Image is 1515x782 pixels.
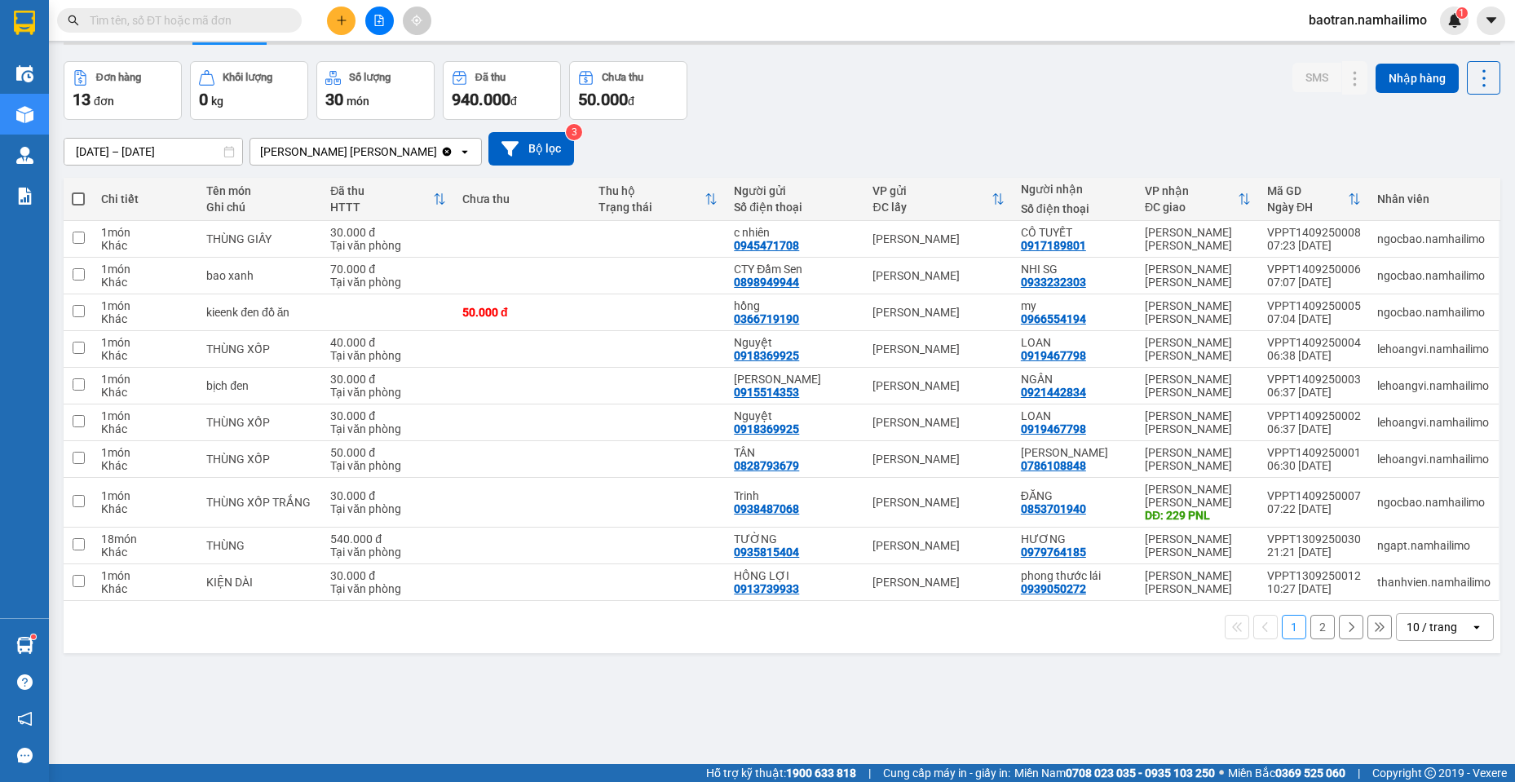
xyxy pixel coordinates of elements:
[101,336,190,349] div: 1 món
[101,422,190,435] div: Khác
[330,422,446,435] div: Tại văn phòng
[101,386,190,399] div: Khác
[628,95,634,108] span: đ
[101,192,190,205] div: Chi tiết
[1021,582,1086,595] div: 0939050272
[734,349,799,362] div: 0918369925
[734,446,856,459] div: TÂN
[1145,299,1251,325] div: [PERSON_NAME] [PERSON_NAME]
[1377,342,1491,356] div: lehoangvi.namhailimo
[330,459,446,472] div: Tại văn phòng
[1459,7,1464,19] span: 1
[1021,502,1086,515] div: 0853701940
[1267,373,1361,386] div: VPPT1409250003
[1145,201,1238,214] div: ĐC giao
[16,637,33,654] img: warehouse-icon
[488,132,574,166] button: Bộ lọc
[330,546,446,559] div: Tại văn phòng
[1456,7,1468,19] sup: 1
[578,90,628,109] span: 50.000
[1282,615,1306,639] button: 1
[330,276,446,289] div: Tại văn phòng
[206,184,314,197] div: Tên món
[1267,546,1361,559] div: 21:21 [DATE]
[1021,386,1086,399] div: 0921442834
[16,188,33,205] img: solution-icon
[1377,453,1491,466] div: lehoangvi.namhailimo
[598,201,705,214] div: Trạng thái
[1145,409,1251,435] div: [PERSON_NAME] [PERSON_NAME]
[1021,569,1129,582] div: phong thước lái
[1267,446,1361,459] div: VPPT1409250001
[101,582,190,595] div: Khác
[706,764,856,782] span: Hỗ trợ kỹ thuật:
[347,95,369,108] span: món
[872,201,991,214] div: ĐC lấy
[1219,770,1224,776] span: ⚪️
[734,582,799,595] div: 0913739933
[330,582,446,595] div: Tại văn phòng
[734,201,856,214] div: Số điện thoại
[590,178,727,221] th: Toggle SortBy
[1447,13,1462,28] img: icon-new-feature
[1021,312,1086,325] div: 0966554194
[1267,312,1361,325] div: 07:04 [DATE]
[199,90,208,109] span: 0
[327,7,356,35] button: plus
[206,232,314,245] div: THÙNG GIẤY
[872,496,1004,509] div: [PERSON_NAME]
[64,61,182,120] button: Đơn hàng13đơn
[734,299,856,312] div: hồng
[1021,299,1129,312] div: my
[569,61,687,120] button: Chưa thu50.000đ
[101,459,190,472] div: Khác
[1267,459,1361,472] div: 06:30 [DATE]
[786,767,856,780] strong: 1900 633 818
[734,489,856,502] div: Trinh
[1477,7,1505,35] button: caret-down
[101,373,190,386] div: 1 món
[1267,422,1361,435] div: 06:37 [DATE]
[1021,263,1129,276] div: NHI SG
[1377,539,1491,552] div: ngapt.namhailimo
[602,72,643,83] div: Chưa thu
[330,336,446,349] div: 40.000 đ
[1470,621,1483,634] svg: open
[458,145,471,158] svg: open
[330,502,446,515] div: Tại văn phòng
[206,342,314,356] div: THÙNG XỐP
[206,269,314,282] div: bao xanh
[1021,446,1129,459] div: ANH MINH
[734,336,856,349] div: Nguyệt
[206,539,314,552] div: THÙNG
[316,61,435,120] button: Số lượng30món
[403,7,431,35] button: aim
[734,569,856,582] div: HỒNG LỢI
[734,312,799,325] div: 0366719190
[1377,269,1491,282] div: ngocbao.namhailimo
[1377,232,1491,245] div: ngocbao.namhailimo
[260,144,437,160] div: [PERSON_NAME] [PERSON_NAME]
[1145,446,1251,472] div: [PERSON_NAME] [PERSON_NAME]
[734,459,799,472] div: 0828793679
[16,65,33,82] img: warehouse-icon
[462,306,582,319] div: 50.000 đ
[330,409,446,422] div: 30.000 đ
[1267,569,1361,582] div: VPPT1309250012
[734,239,799,252] div: 0945471708
[734,184,856,197] div: Người gửi
[101,446,190,459] div: 1 món
[872,184,991,197] div: VP gửi
[1377,416,1491,429] div: lehoangvi.namhailimo
[872,269,1004,282] div: [PERSON_NAME]
[349,72,391,83] div: Số lượng
[101,546,190,559] div: Khác
[1259,178,1369,221] th: Toggle SortBy
[330,239,446,252] div: Tại văn phòng
[872,539,1004,552] div: [PERSON_NAME]
[1267,276,1361,289] div: 07:07 [DATE]
[1228,764,1345,782] span: Miền Bắc
[1267,336,1361,349] div: VPPT1409250004
[101,276,190,289] div: Khác
[101,409,190,422] div: 1 món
